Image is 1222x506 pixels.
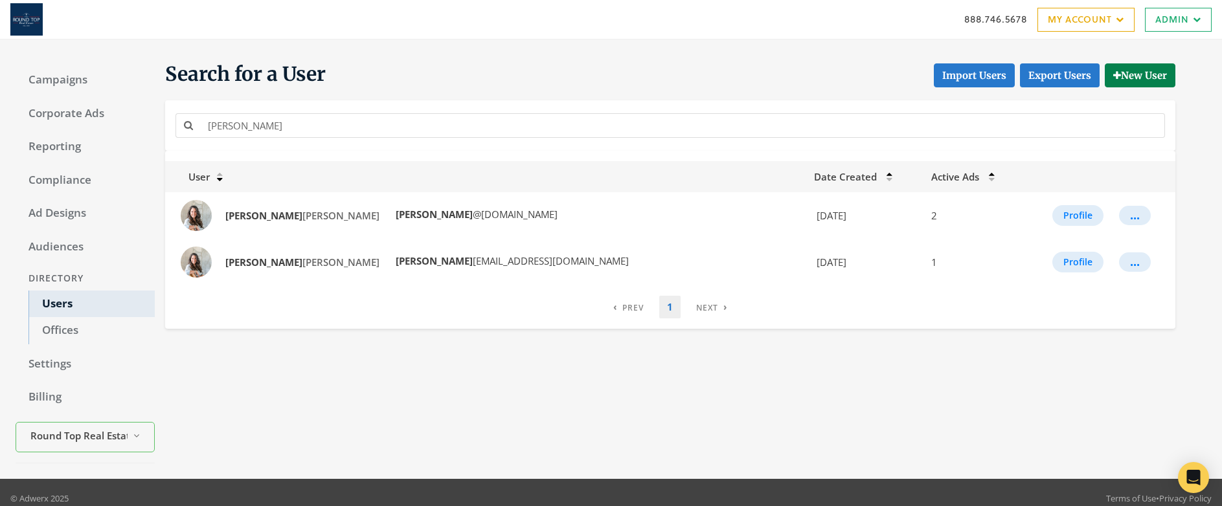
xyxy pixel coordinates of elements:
div: Open Intercom Messenger [1178,462,1209,493]
p: © Adwerx 2025 [10,492,69,505]
span: @[DOMAIN_NAME] [393,208,558,221]
div: Directory [16,267,155,291]
a: Reporting [16,133,155,160]
nav: pagination [605,296,735,318]
td: [DATE] [806,192,923,239]
a: 888.746.5678 [964,12,1027,26]
button: Profile [1052,252,1103,272]
span: User [173,170,210,183]
strong: [PERSON_NAME] [396,208,473,221]
a: Admin [1145,8,1212,32]
a: Export Users [1020,63,1100,87]
a: Terms of Use [1106,492,1156,504]
div: • [1106,492,1212,505]
a: Corporate Ads [16,100,155,127]
button: Profile [1052,205,1103,226]
span: Active Ads [931,170,979,183]
span: Search for a User [165,61,326,87]
span: [EMAIL_ADDRESS][DOMAIN_NAME] [393,254,629,267]
span: [PERSON_NAME] [225,256,379,269]
a: Compliance [16,167,155,194]
a: Settings [16,351,155,378]
a: Offices [28,317,155,344]
td: 2 [923,192,1021,239]
strong: [PERSON_NAME] [396,254,473,267]
a: 1 [659,296,681,318]
a: [PERSON_NAME][PERSON_NAME] [217,250,388,274]
a: Campaigns [16,67,155,94]
img: Emily Shaw profile [181,247,212,278]
strong: [PERSON_NAME] [225,256,302,269]
a: Audiences [16,234,155,261]
button: ... [1119,206,1151,225]
span: [PERSON_NAME] [225,209,379,222]
div: ... [1130,261,1140,263]
img: Emily Shaw profile [181,200,212,231]
a: [PERSON_NAME][PERSON_NAME] [217,204,388,228]
span: Date Created [814,170,877,183]
a: My Account [1037,8,1135,32]
div: ... [1130,215,1140,216]
input: Search for a name or email address [200,113,1165,137]
a: Users [28,291,155,318]
td: [DATE] [806,239,923,285]
a: Privacy Policy [1159,492,1212,504]
span: Round Top Real Estate [30,428,128,443]
a: Ad Designs [16,200,155,227]
strong: [PERSON_NAME] [225,209,302,222]
button: Round Top Real Estate [16,422,155,452]
a: Billing [16,384,155,411]
i: Search for a name or email address [184,120,193,130]
td: 1 [923,239,1021,285]
img: Adwerx [10,3,43,36]
button: ... [1119,252,1151,272]
button: Import Users [934,63,1015,87]
button: New User [1105,63,1175,87]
